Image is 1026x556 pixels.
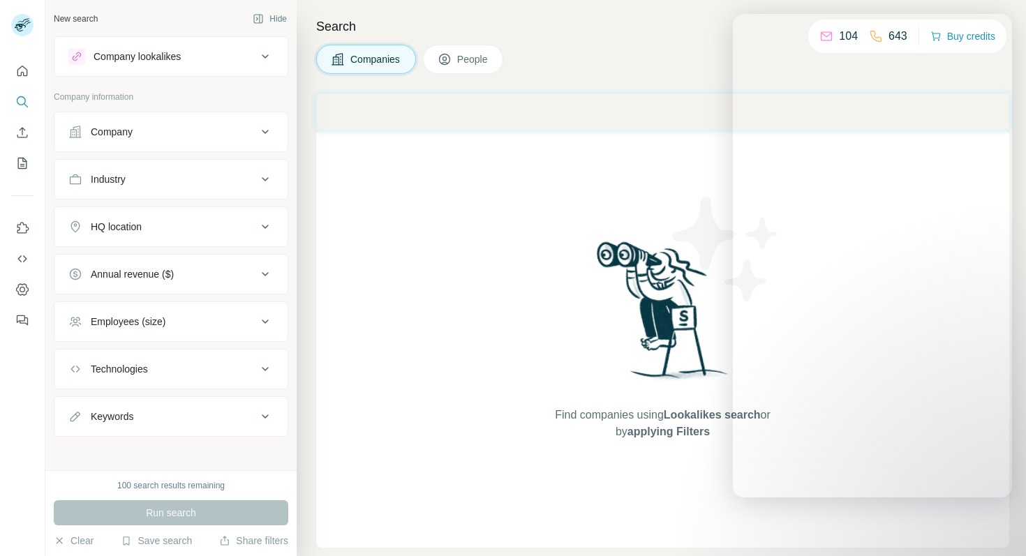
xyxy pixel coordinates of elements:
button: Use Surfe on LinkedIn [11,216,34,241]
div: Industry [91,172,126,186]
div: New search [54,13,98,25]
div: Technologies [91,362,148,376]
span: People [457,52,489,66]
button: Employees (size) [54,305,288,338]
div: 100 search results remaining [117,479,225,492]
button: Clear [54,534,94,548]
span: applying Filters [627,426,710,437]
button: Industry [54,163,288,196]
button: Dashboard [11,277,34,302]
button: Quick start [11,59,34,84]
button: Company lookalikes [54,40,288,73]
div: HQ location [91,220,142,234]
button: Keywords [54,400,288,433]
iframe: Banner [316,93,1009,130]
button: HQ location [54,210,288,243]
button: Save search [121,534,192,548]
div: Company [91,125,133,139]
span: Find companies using or by [551,407,774,440]
img: Surfe Illustration - Woman searching with binoculars [590,238,736,393]
button: Hide [243,8,297,29]
button: Enrich CSV [11,120,34,145]
button: Share filters [219,534,288,548]
button: Use Surfe API [11,246,34,271]
p: Company information [54,91,288,103]
button: Technologies [54,352,288,386]
div: Company lookalikes [94,50,181,63]
div: Annual revenue ($) [91,267,174,281]
span: Companies [350,52,401,66]
div: Keywords [91,410,133,423]
button: Search [11,89,34,114]
button: My lists [11,151,34,176]
span: Lookalikes search [664,409,761,421]
h4: Search [316,17,1009,36]
button: Feedback [11,308,34,333]
button: Company [54,115,288,149]
button: Annual revenue ($) [54,257,288,291]
iframe: Intercom live chat [979,509,1012,542]
img: Surfe Illustration - Stars [663,186,789,312]
iframe: Intercom live chat [733,14,1012,497]
div: Employees (size) [91,315,165,329]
